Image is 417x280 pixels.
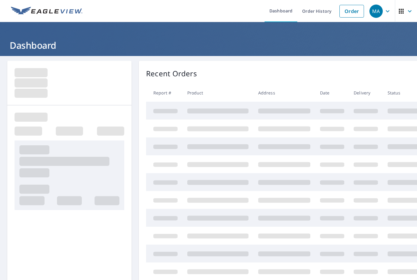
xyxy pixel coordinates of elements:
[253,84,315,102] th: Address
[369,5,383,18] div: MA
[11,7,82,16] img: EV Logo
[146,68,197,79] p: Recent Orders
[146,84,182,102] th: Report #
[182,84,253,102] th: Product
[7,39,410,51] h1: Dashboard
[349,84,383,102] th: Delivery
[315,84,349,102] th: Date
[339,5,364,18] a: Order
